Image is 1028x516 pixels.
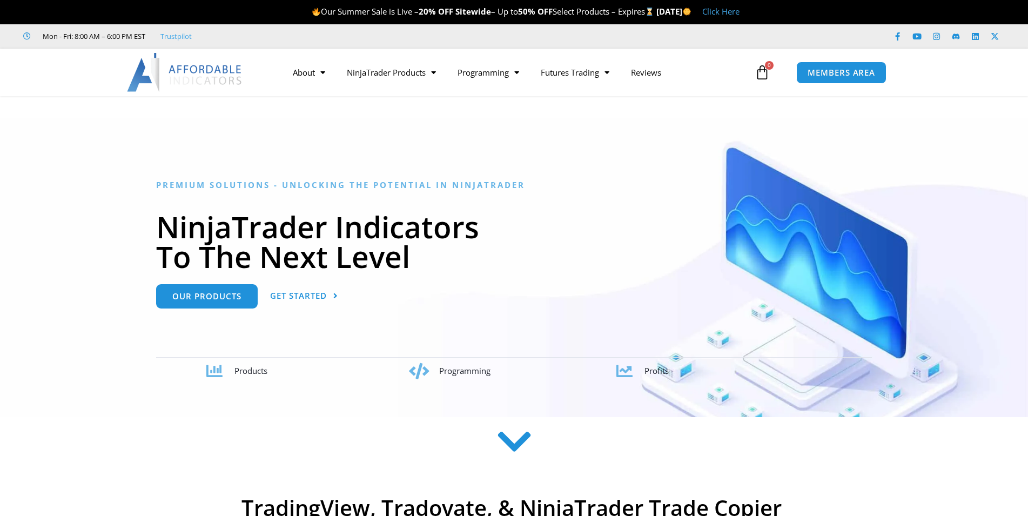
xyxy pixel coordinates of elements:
span: Our Products [172,292,241,300]
strong: Sitewide [455,6,491,17]
a: Futures Trading [530,60,620,85]
span: Mon - Fri: 8:00 AM – 6:00 PM EST [40,30,145,43]
a: About [282,60,336,85]
span: Programming [439,365,491,376]
a: Click Here [702,6,740,17]
img: 🔥 [312,8,320,16]
span: Profits [644,365,669,376]
a: Programming [447,60,530,85]
span: Get Started [270,292,327,300]
span: Products [234,365,267,376]
img: ⌛ [646,8,654,16]
strong: [DATE] [656,6,691,17]
img: 🌞 [683,8,691,16]
span: Our Summer Sale is Live – – Up to Select Products – Expires [312,6,656,17]
nav: Menu [282,60,752,85]
span: MEMBERS AREA [808,69,875,77]
a: Reviews [620,60,672,85]
strong: 20% OFF [419,6,453,17]
a: NinjaTrader Products [336,60,447,85]
a: Our Products [156,284,258,309]
a: Get Started [270,284,338,309]
a: Trustpilot [160,30,192,43]
a: MEMBERS AREA [796,62,886,84]
h1: NinjaTrader Indicators To The Next Level [156,212,872,271]
span: 0 [765,61,774,70]
strong: 50% OFF [518,6,553,17]
h6: Premium Solutions - Unlocking the Potential in NinjaTrader [156,180,872,190]
img: LogoAI | Affordable Indicators – NinjaTrader [127,53,243,92]
a: 0 [738,57,786,88]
